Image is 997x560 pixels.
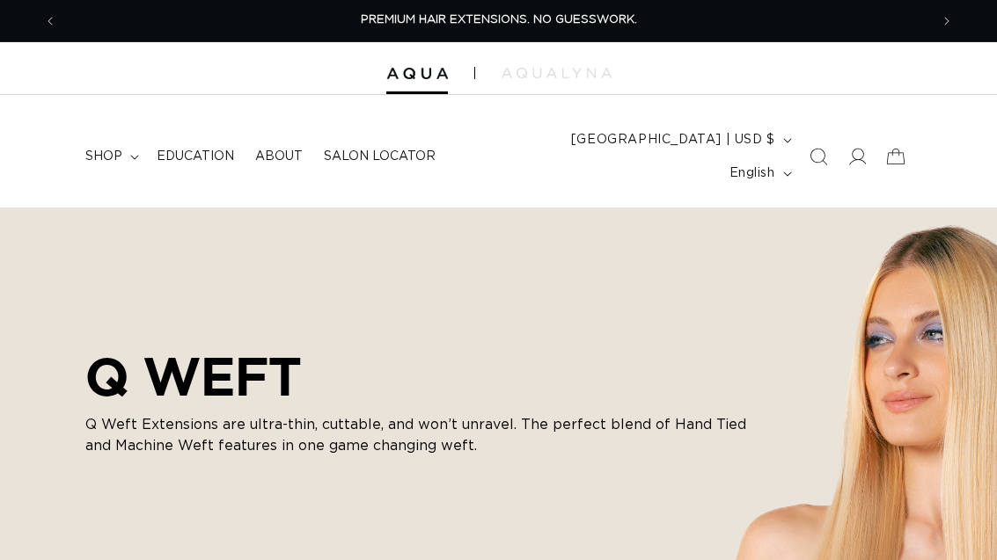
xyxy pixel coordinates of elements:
[245,138,313,175] a: About
[799,137,838,176] summary: Search
[386,68,448,80] img: Aqua Hair Extensions
[85,414,754,456] p: Q Weft Extensions are ultra-thin, cuttable, and won’t unravel. The perfect blend of Hand Tied and...
[927,4,966,38] button: Next announcement
[571,131,775,149] span: [GEOGRAPHIC_DATA] | USD $
[561,123,799,156] button: [GEOGRAPHIC_DATA] | USD $
[719,156,799,190] button: English
[313,138,446,175] a: Salon Locator
[31,4,70,38] button: Previous announcement
[75,138,146,175] summary: shop
[324,149,436,164] span: Salon Locator
[157,149,234,164] span: Education
[502,68,612,78] img: aqualyna.com
[361,14,637,25] span: PREMIUM HAIR EXTENSIONS. NO GUESSWORK.
[146,138,245,175] a: Education
[85,149,122,164] span: shop
[85,345,754,407] h2: Q WEFT
[729,164,775,183] span: English
[255,149,303,164] span: About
